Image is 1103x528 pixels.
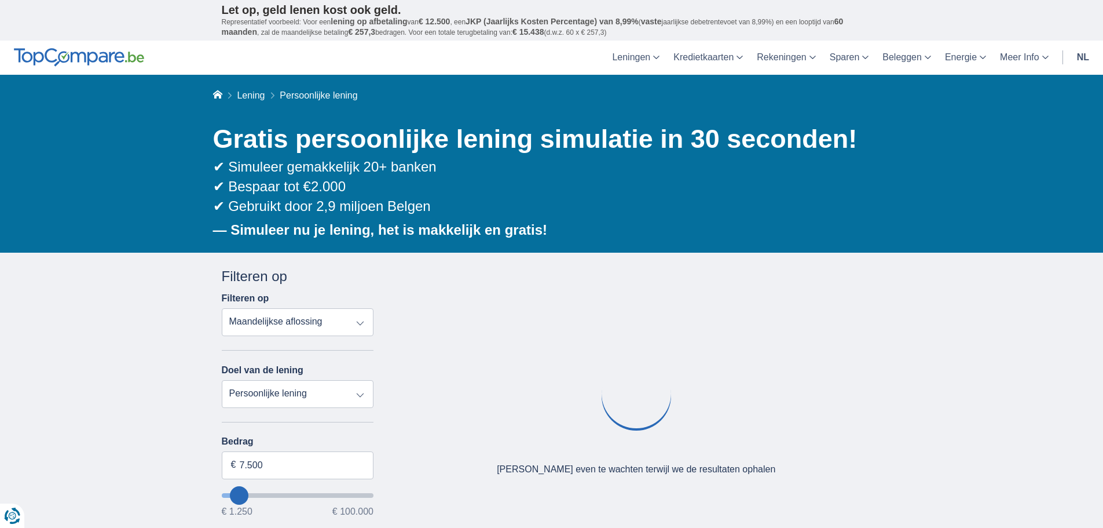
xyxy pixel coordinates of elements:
[237,90,265,100] a: Lening
[222,493,374,498] input: wantToBorrow
[666,41,750,75] a: Kredietkaarten
[222,293,269,304] label: Filteren op
[213,90,222,100] a: Home
[331,17,407,26] span: lening op afbetaling
[348,27,375,37] span: € 257,3
[938,41,993,75] a: Energie
[466,17,639,26] span: JKP (Jaarlijks Kosten Percentage) van 8,99%
[213,222,548,238] b: — Simuleer nu je lening, het is makkelijk en gratis!
[497,463,775,476] div: [PERSON_NAME] even te wachten terwijl we de resultaten ophalen
[231,458,236,472] span: €
[222,17,882,38] p: Representatief voorbeeld: Voor een van , een ( jaarlijkse debetrentevoet van 8,99%) en een loopti...
[641,17,662,26] span: vaste
[332,507,373,516] span: € 100.000
[222,17,844,37] span: 60 maanden
[222,507,252,516] span: € 1.250
[512,27,544,37] span: € 15.438
[1070,41,1096,75] a: nl
[823,41,876,75] a: Sparen
[875,41,938,75] a: Beleggen
[222,436,374,447] label: Bedrag
[993,41,1056,75] a: Meer Info
[280,90,357,100] span: Persoonlijke lening
[419,17,450,26] span: € 12.500
[213,121,882,157] h1: Gratis persoonlijke lening simulatie in 30 seconden!
[213,157,882,217] div: ✔ Simuleer gemakkelijk 20+ banken ✔ Bespaar tot €2.000 ✔ Gebruikt door 2,9 miljoen Belgen
[222,3,882,17] p: Let op, geld lenen kost ook geld.
[14,48,144,67] img: TopCompare
[222,267,374,286] div: Filteren op
[222,365,303,376] label: Doel van de lening
[750,41,822,75] a: Rekeningen
[605,41,666,75] a: Leningen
